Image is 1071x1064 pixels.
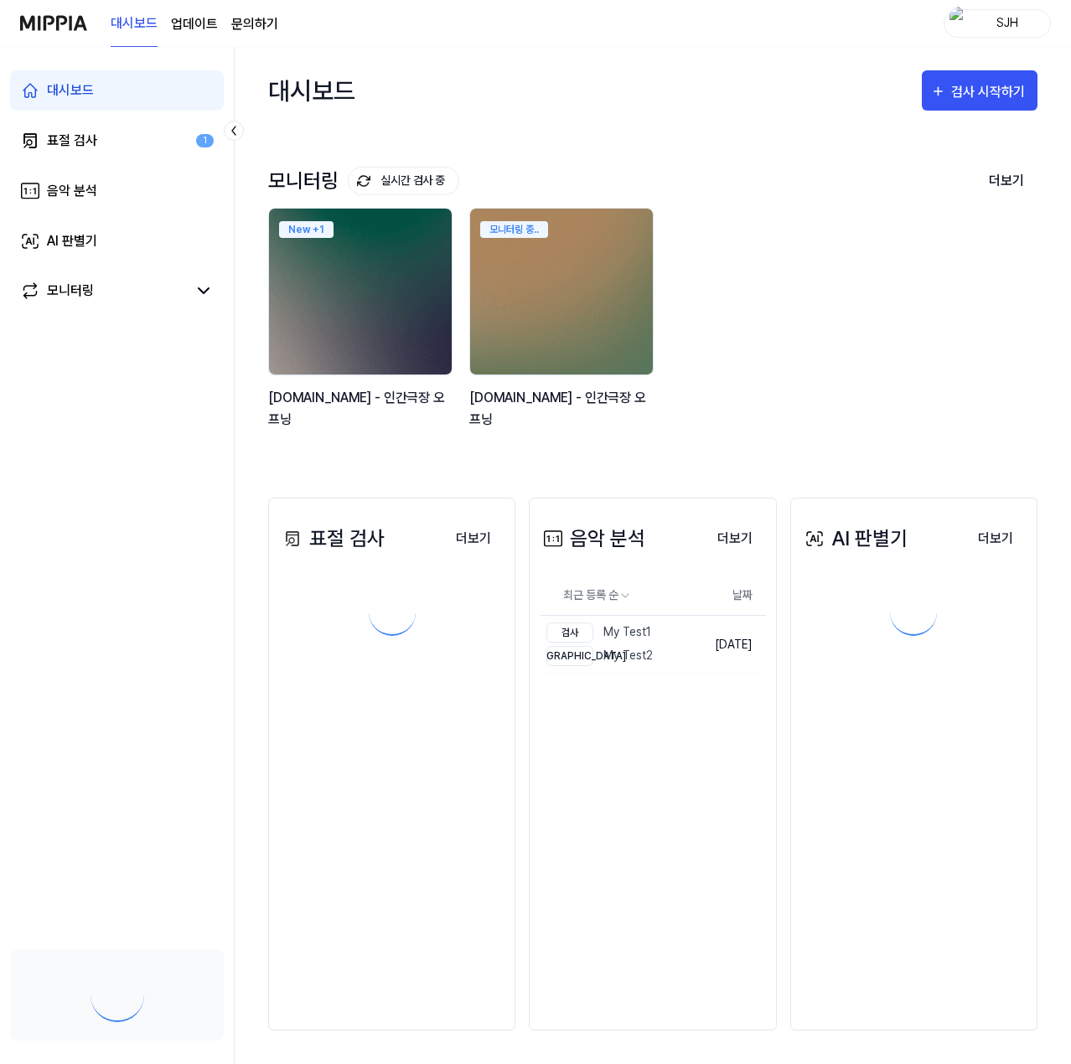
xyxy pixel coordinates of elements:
[268,167,459,195] div: 모니터링
[470,209,653,374] img: backgroundIamge
[279,524,385,554] div: 표절 검사
[469,387,657,430] div: [DOMAIN_NAME] - 인간극장 오프닝
[111,1,158,47] a: 대시보드
[47,281,94,301] div: 모니터링
[268,208,456,447] a: New +1backgroundIamge[DOMAIN_NAME] - 인간극장 오프닝
[231,14,278,34] a: 문의하기
[951,81,1029,103] div: 검사 시작하기
[269,209,452,374] img: backgroundIamge
[356,173,372,189] img: monitoring Icon
[704,522,766,555] button: 더보기
[268,64,355,117] div: 대시보드
[348,167,459,195] button: 실시간 검사 중
[801,524,908,554] div: AI 판별기
[480,221,548,238] div: 모니터링 중..
[546,622,593,643] div: 검사
[47,131,97,151] div: 표절 검사
[10,221,224,261] a: AI 판별기
[546,646,653,666] div: My Test2
[442,522,504,555] button: 더보기
[47,80,94,101] div: 대시보드
[540,616,701,673] a: 검사My Test1[DEMOGRAPHIC_DATA]My Test2
[965,522,1027,555] button: 더보기
[268,387,456,430] div: [DOMAIN_NAME] - 인간극장 오프닝
[47,231,97,251] div: AI 판별기
[975,163,1037,199] button: 더보기
[922,70,1037,111] button: 검사 시작하기
[965,521,1027,555] a: 더보기
[10,70,224,111] a: 대시보드
[20,281,187,301] a: 모니터링
[469,208,657,447] a: 모니터링 중..backgroundIamge[DOMAIN_NAME] - 인간극장 오프닝
[196,134,214,148] div: 1
[171,14,218,34] a: 업데이트
[546,646,593,666] div: [DEMOGRAPHIC_DATA]
[546,622,653,643] div: My Test1
[949,7,970,40] img: profile
[10,171,224,211] a: 음악 분석
[442,521,504,555] a: 더보기
[279,221,334,238] div: New + 1
[701,576,766,616] th: 날짜
[10,121,224,161] a: 표절 검사1
[540,524,645,554] div: 음악 분석
[975,13,1040,32] div: SJH
[701,616,766,674] td: [DATE]
[47,181,97,201] div: 음악 분석
[704,521,766,555] a: 더보기
[944,9,1051,38] button: profileSJH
